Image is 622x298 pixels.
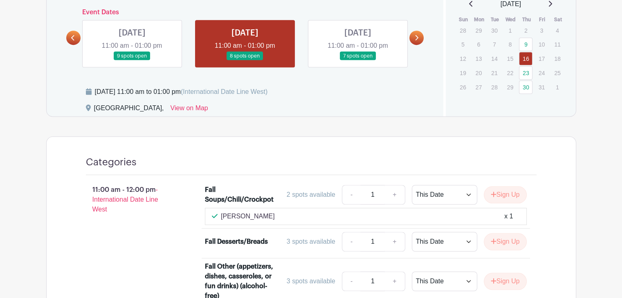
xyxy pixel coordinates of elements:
p: [PERSON_NAME] [221,211,275,221]
a: - [342,232,361,251]
p: 1 [503,24,517,37]
p: 11:00 am - 12:00 pm [73,182,192,218]
div: 3 spots available [287,237,335,247]
p: 27 [472,81,485,93]
button: Sign Up [484,233,527,250]
a: - [342,185,361,205]
a: + [384,232,405,251]
a: 9 [519,38,532,51]
a: 16 [519,52,532,65]
th: Sun [456,16,472,24]
p: 17 [535,52,548,65]
p: 22 [503,67,517,79]
div: Fall Soups/Chili/Crockpot [205,185,276,205]
p: 29 [503,81,517,93]
p: 19 [456,67,469,79]
th: Mon [472,16,487,24]
a: - [342,271,361,291]
p: 7 [487,38,501,51]
div: [DATE] 11:00 am to 01:00 pm [95,87,268,97]
a: + [384,271,405,291]
p: 21 [487,67,501,79]
p: 20 [472,67,485,79]
th: Wed [503,16,519,24]
p: 8 [503,38,517,51]
th: Fri [534,16,550,24]
p: 25 [550,67,564,79]
p: 6 [472,38,485,51]
button: Sign Up [484,186,527,203]
p: 1 [550,81,564,93]
p: 15 [503,52,517,65]
span: (International Date Line West) [181,88,267,95]
p: 24 [535,67,548,79]
p: 30 [487,24,501,37]
div: 3 spots available [287,276,335,286]
p: 18 [550,52,564,65]
a: 23 [519,66,532,80]
th: Sat [550,16,566,24]
p: 28 [456,24,469,37]
p: 14 [487,52,501,65]
p: 4 [550,24,564,37]
p: 13 [472,52,485,65]
button: Sign Up [484,273,527,290]
th: Tue [487,16,503,24]
p: 12 [456,52,469,65]
th: Thu [519,16,534,24]
p: 31 [535,81,548,93]
h6: Event Dates [81,9,410,16]
div: Fall Desserts/Breads [205,237,268,247]
a: View on Map [171,103,208,116]
p: 5 [456,38,469,51]
h4: Categories [86,156,137,168]
div: x 1 [504,211,513,221]
p: 29 [472,24,485,37]
p: 28 [487,81,501,93]
span: - International Date Line West [92,186,158,213]
p: 11 [550,38,564,51]
p: 2 [519,24,532,37]
p: 10 [535,38,548,51]
p: 26 [456,81,469,93]
div: 2 spots available [287,190,335,200]
a: + [384,185,405,205]
p: 3 [535,24,548,37]
a: 30 [519,80,532,94]
div: [GEOGRAPHIC_DATA], [94,103,164,116]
